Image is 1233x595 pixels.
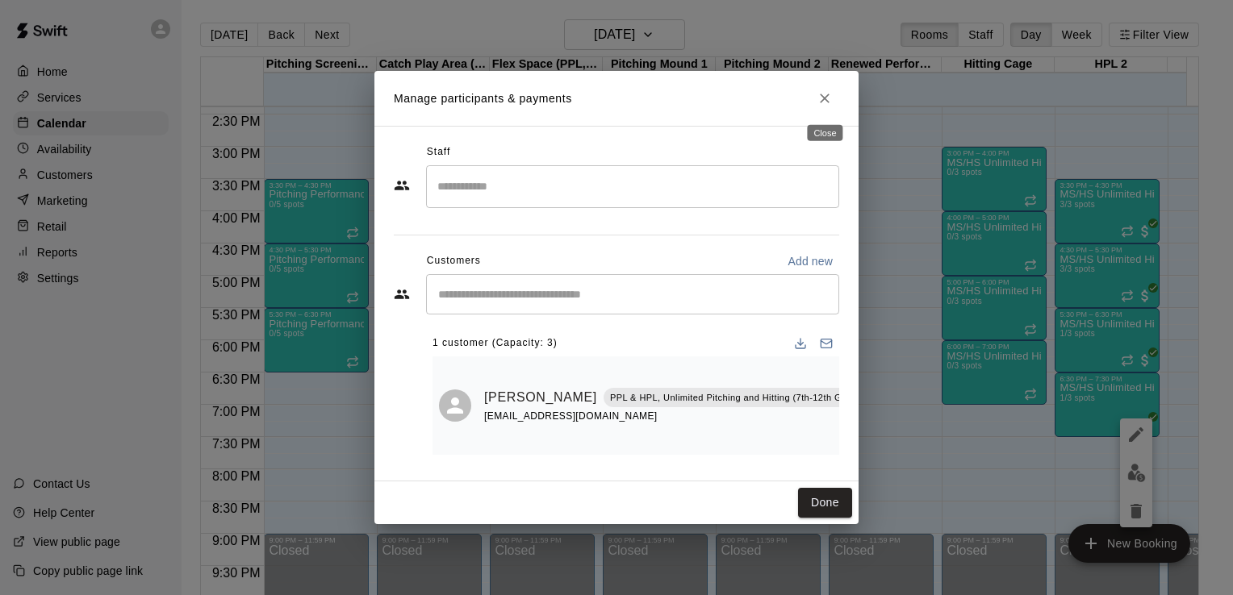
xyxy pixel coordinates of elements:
span: Staff [427,139,450,165]
span: 1 customer (Capacity: 3) [433,331,558,356]
div: Search staff [426,165,839,208]
button: Download list [788,331,813,356]
span: [EMAIL_ADDRESS][DOMAIN_NAME] [484,410,658,422]
button: Add new [781,248,839,274]
button: Done [798,488,852,518]
p: Add new [788,253,833,269]
button: Close [810,84,839,113]
span: Customers [427,248,481,274]
p: Manage participants & payments [394,90,572,107]
div: Close [807,125,842,141]
div: Start typing to search customers... [426,274,839,314]
svg: Staff [394,177,410,193]
a: [PERSON_NAME] [484,387,597,408]
button: Email participants [813,331,839,356]
p: PPL & HPL, Unlimited Pitching and Hitting (7th-12th Grade) [610,391,864,405]
div: Jim McNulty [439,389,471,422]
svg: Customers [394,286,410,302]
